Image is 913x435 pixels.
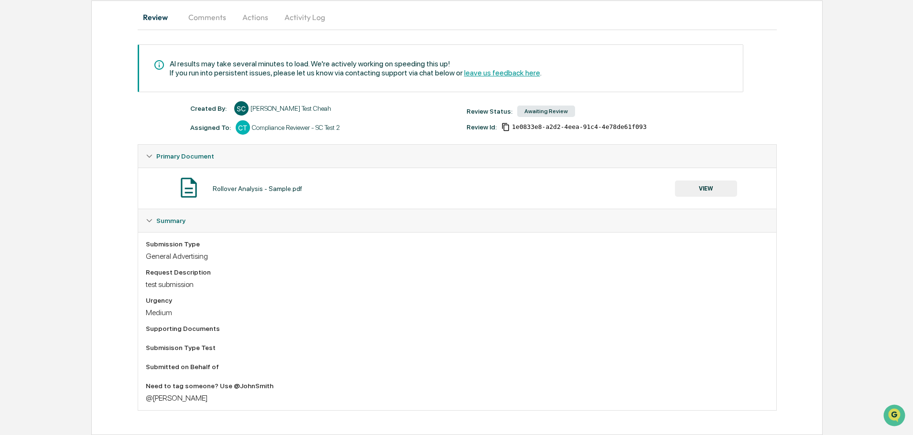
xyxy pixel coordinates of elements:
[146,308,769,317] div: Medium
[138,232,776,410] div: Summary
[33,83,121,90] div: We're available if you need us!
[146,240,769,248] div: Submission Type
[138,6,777,29] div: secondary tabs example
[467,123,497,131] div: Review Id:
[67,161,116,169] a: Powered byPylon
[467,107,512,115] div: Review Status:
[234,6,277,29] button: Actions
[146,344,769,351] div: Submisison Type Test
[146,393,769,403] div: @[PERSON_NAME]
[190,124,231,131] div: Assigned To:
[464,68,540,77] span: leave us feedback here
[95,162,116,169] span: Pylon
[10,139,17,147] div: 🔎
[25,43,158,53] input: Clear
[177,176,201,200] img: Document Icon
[10,73,27,90] img: 1746055101610-c473b297-6a78-478c-a979-82029cc54cd1
[138,209,776,232] div: Summary
[512,123,647,131] span: 1e0833e8-a2d2-4eea-91c4-4e78de61f093
[19,120,62,130] span: Preclearance
[10,20,174,35] p: How can we help?
[501,123,510,131] span: Copy Id
[250,105,331,112] div: [PERSON_NAME] Test Cheah
[252,124,340,131] div: Compliance Reviewer - SC Test 2
[33,73,157,83] div: Start new chat
[181,6,234,29] button: Comments
[882,403,908,429] iframe: Open customer support
[79,120,119,130] span: Attestations
[213,185,302,192] div: Rollover Analysis - Sample.pdf
[138,6,181,29] button: Review
[190,105,229,112] div: Created By: ‎ ‎
[10,121,17,129] div: 🖐️
[6,135,64,152] a: 🔎Data Lookup
[146,268,769,276] div: Request Description
[19,138,60,148] span: Data Lookup
[146,252,769,261] div: General Advertising
[234,101,249,116] div: SC
[146,363,769,371] div: Submitted on Behalf of
[675,180,737,197] button: VIEW
[170,59,542,68] div: AI results may take several minutes to load. We're actively working on speeding this up!
[236,120,250,135] div: CT
[146,382,769,390] div: Need to tag someone? Use @JohnSmith
[146,325,769,332] div: Supporting Documents
[65,117,122,134] a: 🗄️Attestations
[69,121,77,129] div: 🗄️
[156,217,185,224] span: Summary
[6,117,65,134] a: 🖐️Preclearance
[163,76,174,87] button: Start new chat
[156,152,214,160] span: Primary Document
[517,106,575,117] div: Awaiting Review
[146,280,769,289] div: test submission
[146,297,769,304] div: Urgency
[138,145,776,168] div: Primary Document
[277,6,333,29] button: Activity Log
[138,168,776,209] div: Primary Document
[170,68,542,77] div: If you run into persistent issues, please let us know via contacting support via chat below or .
